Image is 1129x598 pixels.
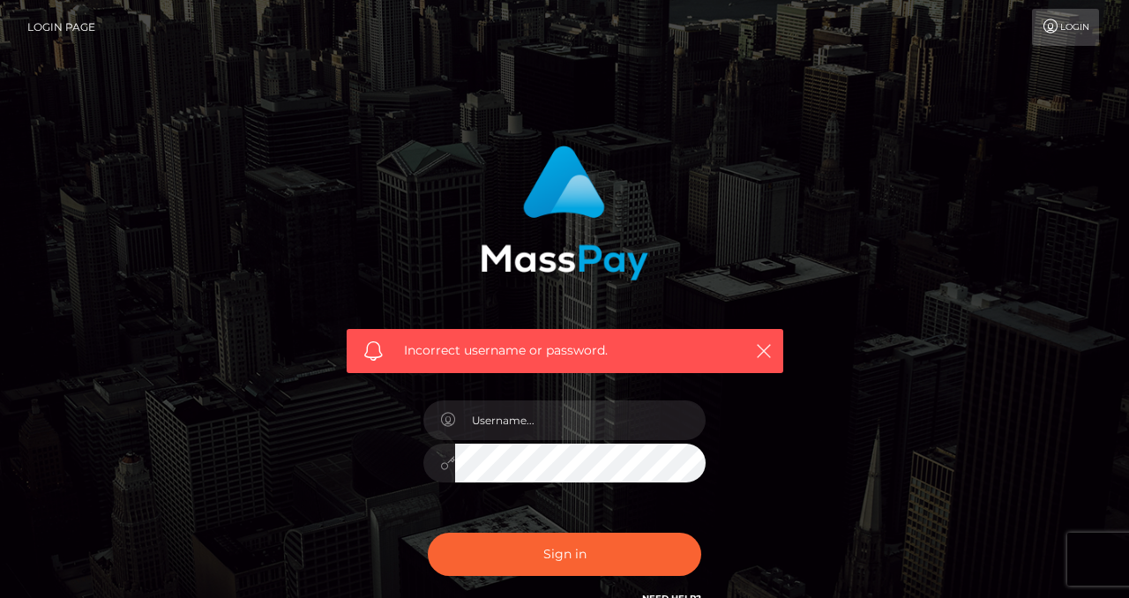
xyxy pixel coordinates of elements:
[404,341,726,360] span: Incorrect username or password.
[455,400,706,440] input: Username...
[428,533,701,576] button: Sign in
[1032,9,1099,46] a: Login
[27,9,95,46] a: Login Page
[481,146,648,280] img: MassPay Login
